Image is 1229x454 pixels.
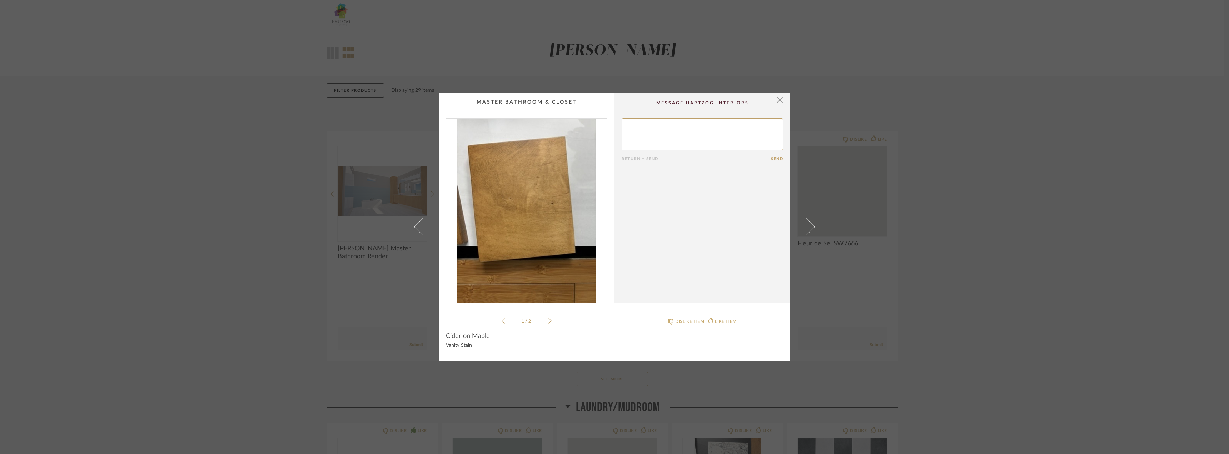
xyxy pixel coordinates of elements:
[771,156,783,161] button: Send
[715,318,736,325] div: LIKE ITEM
[446,343,607,349] div: Vanity Stain
[675,318,704,325] div: DISLIKE ITEM
[773,93,787,107] button: Close
[446,332,490,340] span: Cider on Maple
[528,319,532,323] span: 2
[446,119,607,303] img: 1e1cd3d7-e7f3-48cd-8419-ea4933b62cce_1000x1000.jpg
[525,319,528,323] span: /
[522,319,525,323] span: 1
[622,156,771,161] div: Return = Send
[446,119,607,303] div: 0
